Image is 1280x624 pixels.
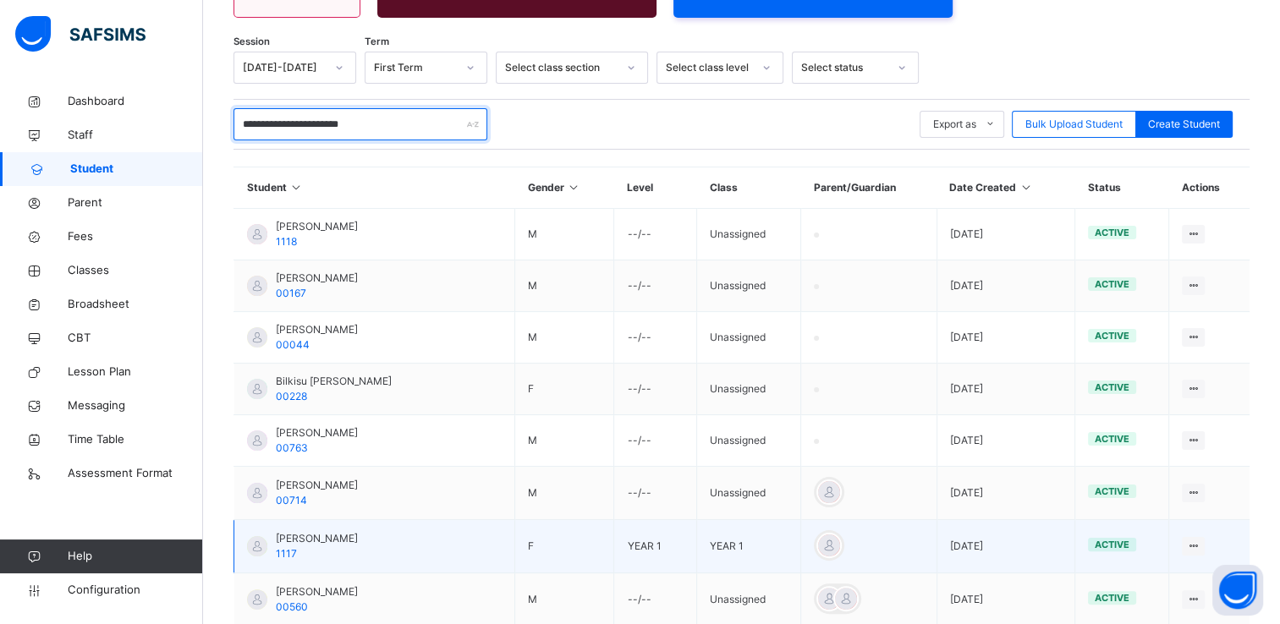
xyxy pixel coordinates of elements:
[68,127,203,144] span: Staff
[697,467,801,520] td: Unassigned
[276,441,308,454] span: 00763
[276,322,358,337] span: [PERSON_NAME]
[276,235,297,248] span: 1118
[614,520,697,573] td: YEAR 1
[276,425,358,441] span: [PERSON_NAME]
[697,260,801,312] td: Unassigned
[514,209,614,260] td: M
[937,467,1074,520] td: [DATE]
[614,415,697,467] td: --/--
[937,260,1074,312] td: [DATE]
[1095,381,1129,393] span: active
[276,390,307,402] span: 00228
[68,582,202,599] span: Configuration
[514,415,614,467] td: M
[937,209,1074,260] td: [DATE]
[614,167,697,209] th: Level
[1095,433,1129,445] span: active
[68,93,203,110] span: Dashboard
[365,35,389,49] span: Term
[68,194,203,211] span: Parent
[937,520,1074,573] td: [DATE]
[276,374,392,389] span: Bilkisu [PERSON_NAME]
[234,167,515,209] th: Student
[514,364,614,415] td: F
[1095,278,1129,290] span: active
[276,338,310,351] span: 00044
[697,167,801,209] th: Class
[697,312,801,364] td: Unassigned
[68,330,203,347] span: CBT
[666,60,752,75] div: Select class level
[801,60,887,75] div: Select status
[276,271,358,286] span: [PERSON_NAME]
[276,600,308,613] span: 00560
[233,35,270,49] span: Session
[937,415,1074,467] td: [DATE]
[15,16,146,52] img: safsims
[68,296,203,313] span: Broadsheet
[276,494,307,506] span: 00714
[276,287,306,299] span: 00167
[697,364,801,415] td: Unassigned
[614,312,697,364] td: --/--
[800,167,937,209] th: Parent/Guardian
[1095,330,1129,342] span: active
[243,60,325,75] div: [DATE]-[DATE]
[68,397,203,414] span: Messaging
[614,209,697,260] td: --/--
[697,415,801,467] td: Unassigned
[1095,592,1129,604] span: active
[68,364,203,380] span: Lesson Plan
[374,60,456,75] div: First Term
[514,520,614,573] td: F
[68,548,202,565] span: Help
[937,167,1074,209] th: Date Created
[1169,167,1250,209] th: Actions
[68,262,203,279] span: Classes
[276,584,358,599] span: [PERSON_NAME]
[937,364,1074,415] td: [DATE]
[68,431,203,448] span: Time Table
[937,312,1074,364] td: [DATE]
[697,520,801,573] td: YEAR 1
[514,312,614,364] td: M
[514,467,614,520] td: M
[505,60,617,75] div: Select class section
[68,228,203,245] span: Fees
[276,219,358,234] span: [PERSON_NAME]
[289,181,304,194] i: Sort in Ascending Order
[514,167,614,209] th: Gender
[1019,181,1033,194] i: Sort in Ascending Order
[1095,485,1129,497] span: active
[1025,117,1123,132] span: Bulk Upload Student
[1074,167,1168,209] th: Status
[514,260,614,312] td: M
[933,117,976,132] span: Export as
[70,161,203,178] span: Student
[614,364,697,415] td: --/--
[1212,565,1263,616] button: Open asap
[68,465,203,482] span: Assessment Format
[1095,539,1129,550] span: active
[276,531,358,546] span: [PERSON_NAME]
[614,467,697,520] td: --/--
[1148,117,1220,132] span: Create Student
[276,547,297,560] span: 1117
[1095,227,1129,238] span: active
[697,209,801,260] td: Unassigned
[276,478,358,493] span: [PERSON_NAME]
[566,181,580,194] i: Sort in Ascending Order
[614,260,697,312] td: --/--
